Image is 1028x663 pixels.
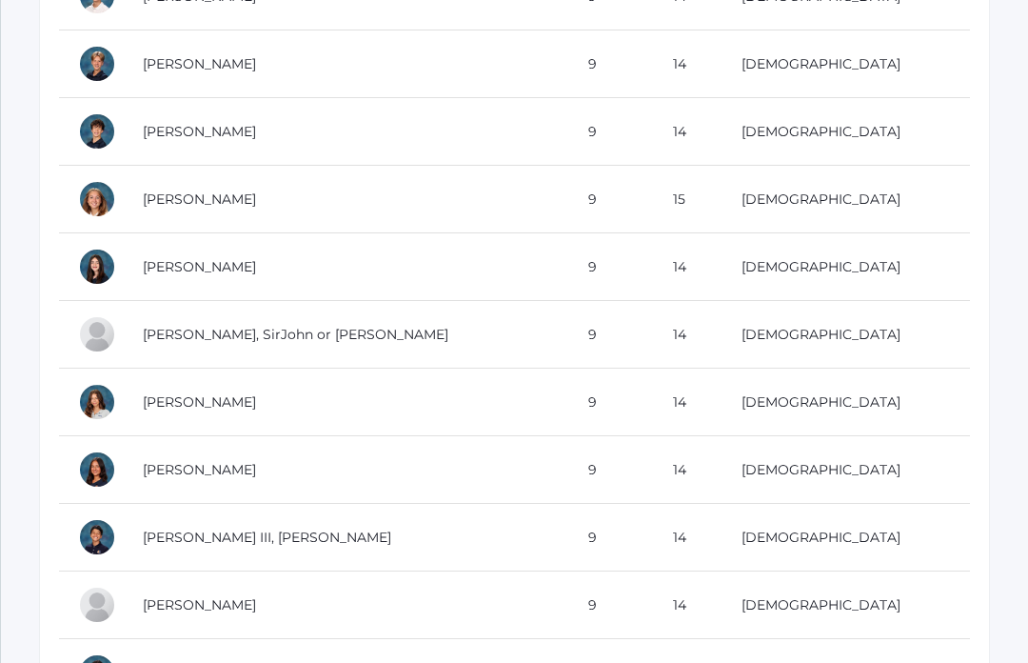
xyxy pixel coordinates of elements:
[124,166,569,233] td: [PERSON_NAME]
[722,30,970,98] td: [DEMOGRAPHIC_DATA]
[654,301,722,369] td: 14
[78,112,116,151] div: James Hibbard
[722,233,970,301] td: [DEMOGRAPHIC_DATA]
[124,436,569,504] td: [PERSON_NAME]
[124,572,569,639] td: [PERSON_NAME]
[654,30,722,98] td: 14
[78,451,116,489] div: Amelie Rizvi
[78,248,116,286] div: Abigail Mangimelli
[78,383,116,421] div: Olivia Pereyra
[569,504,654,572] td: 9
[722,166,970,233] td: [DEMOGRAPHIC_DATA]
[569,30,654,98] td: 9
[569,233,654,301] td: 9
[124,30,569,98] td: [PERSON_NAME]
[569,436,654,504] td: 9
[569,301,654,369] td: 9
[78,180,116,218] div: Ameliya Lehr
[654,233,722,301] td: 14
[654,369,722,436] td: 14
[722,301,970,369] td: [DEMOGRAPHIC_DATA]
[124,369,569,436] td: [PERSON_NAME]
[569,572,654,639] td: 9
[124,301,569,369] td: [PERSON_NAME], SirJohn or [PERSON_NAME]
[722,436,970,504] td: [DEMOGRAPHIC_DATA]
[78,586,116,624] div: Mayah Simeon
[654,98,722,166] td: 14
[654,504,722,572] td: 14
[124,504,569,572] td: [PERSON_NAME] III, [PERSON_NAME]
[569,98,654,166] td: 9
[569,369,654,436] td: 9
[722,572,970,639] td: [DEMOGRAPHIC_DATA]
[78,315,116,353] div: SirJohn or John Mohr
[722,369,970,436] td: [DEMOGRAPHIC_DATA]
[654,436,722,504] td: 14
[78,45,116,83] div: Liam Finlay
[722,98,970,166] td: [DEMOGRAPHIC_DATA]
[654,572,722,639] td: 14
[124,233,569,301] td: [PERSON_NAME]
[722,504,970,572] td: [DEMOGRAPHIC_DATA]
[654,166,722,233] td: 15
[569,166,654,233] td: 9
[124,98,569,166] td: [PERSON_NAME]
[78,518,116,556] div: Antonio Sabato III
